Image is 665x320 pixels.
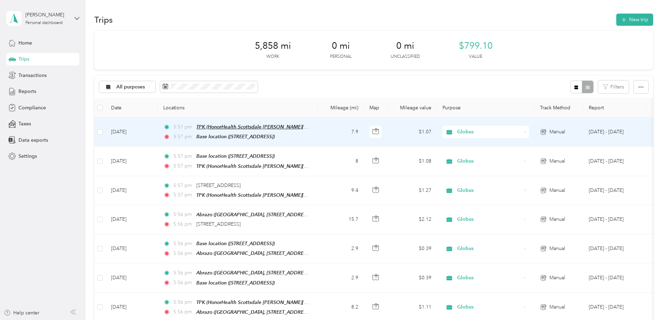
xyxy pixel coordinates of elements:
span: 5:57 pm [173,123,193,131]
span: Data exports [18,136,48,144]
td: 2.9 [318,263,364,292]
td: [DATE] [105,117,158,147]
span: 5:56 pm [173,298,193,306]
span: Taxes [18,120,31,127]
p: Unclassified [391,54,420,60]
iframe: Everlance-gr Chat Button Frame [626,281,665,320]
span: TPK (HonorHealth Scottsdale [PERSON_NAME][GEOGRAPHIC_DATA], [STREET_ADDRESS][PERSON_NAME] , [GEOG... [196,299,543,305]
span: Base location ([STREET_ADDRESS]) [196,280,275,286]
span: 5:57 pm [173,191,193,199]
h1: Trips [94,16,113,23]
td: 7.9 [318,117,364,147]
div: Personal dashboard [25,21,63,25]
span: Abrazo ([GEOGRAPHIC_DATA], [STREET_ADDRESS][PERSON_NAME] [196,270,350,276]
th: Locations [158,98,318,117]
td: [DATE] [105,147,158,176]
span: 5:56 pm [173,240,193,248]
span: 5:56 pm [173,279,193,287]
span: Manual [549,303,565,311]
span: Globus [457,128,521,136]
div: [PERSON_NAME] [25,11,69,18]
span: 0 mi [332,40,350,52]
span: Base location ([STREET_ADDRESS]) [196,134,275,139]
span: 5,858 mi [255,40,291,52]
td: 15.7 [318,205,364,234]
span: 5:56 pm [173,211,193,218]
td: [DATE] [105,263,158,292]
span: Globus [457,303,521,311]
td: Aug 1 - 31, 2025 [583,176,647,205]
td: 8 [318,147,364,176]
td: 9.4 [318,176,364,205]
span: Compliance [18,104,46,111]
th: Date [105,98,158,117]
span: $799.10 [459,40,493,52]
span: Globus [457,216,521,223]
span: 0 mi [396,40,414,52]
td: [DATE] [105,205,158,234]
span: 5:57 pm [173,153,193,160]
th: Purpose [437,98,534,117]
span: Manual [549,128,565,136]
th: Report [583,98,647,117]
th: Track Method [534,98,583,117]
span: Settings [18,153,37,160]
span: 5:56 pm [173,250,193,257]
td: Aug 1 - 31, 2025 [583,147,647,176]
td: $1.27 [388,176,437,205]
span: Reports [18,88,36,95]
span: Trips [18,55,29,63]
th: Mileage (mi) [318,98,364,117]
span: Manual [549,187,565,194]
td: $1.08 [388,147,437,176]
span: Manual [549,274,565,282]
span: 5:56 pm [173,220,193,228]
span: Globus [457,187,521,194]
button: New trip [616,14,653,26]
span: Manual [549,157,565,165]
button: Filters [598,80,629,93]
span: 5:57 pm [173,182,193,189]
p: Work [266,54,279,60]
span: 5:56 pm [173,308,193,316]
span: Manual [549,216,565,223]
span: Abrazo ([GEOGRAPHIC_DATA], [STREET_ADDRESS][PERSON_NAME] [196,250,350,256]
span: All purposes [116,85,145,89]
span: Abrazo ([GEOGRAPHIC_DATA], [STREET_ADDRESS][PERSON_NAME] [196,212,350,218]
button: Help center [4,309,39,317]
span: [STREET_ADDRESS] [196,182,241,188]
span: 5:56 pm [173,269,193,277]
span: [STREET_ADDRESS] [196,221,241,227]
span: 5:57 pm [173,162,193,170]
span: Globus [457,157,521,165]
span: Home [18,39,32,47]
p: Personal [330,54,352,60]
span: Manual [549,245,565,252]
span: Transactions [18,72,47,79]
td: [DATE] [105,234,158,263]
td: $0.39 [388,263,437,292]
td: Aug 1 - 31, 2025 [583,234,647,263]
td: Aug 1 - 31, 2025 [583,117,647,147]
td: Aug 1 - 31, 2025 [583,263,647,292]
td: [DATE] [105,176,158,205]
span: Base location ([STREET_ADDRESS]) [196,241,275,246]
th: Map [364,98,388,117]
td: $0.39 [388,234,437,263]
span: TPK (HonorHealth Scottsdale [PERSON_NAME][GEOGRAPHIC_DATA], [STREET_ADDRESS][PERSON_NAME] , [GEOG... [196,163,543,169]
td: $2.12 [388,205,437,234]
span: Globus [457,274,521,282]
span: 5:57 pm [173,133,193,141]
td: Aug 1 - 31, 2025 [583,205,647,234]
td: 2.9 [318,234,364,263]
th: Mileage value [388,98,437,117]
p: Value [469,54,482,60]
span: TPK (HonorHealth Scottsdale [PERSON_NAME][GEOGRAPHIC_DATA], [STREET_ADDRESS][PERSON_NAME] , [GEOG... [196,124,543,130]
span: Base location ([STREET_ADDRESS]) [196,153,275,159]
span: Globus [457,245,521,252]
span: TPK (HonorHealth Scottsdale [PERSON_NAME][GEOGRAPHIC_DATA], [STREET_ADDRESS][PERSON_NAME] , [GEOG... [196,192,543,198]
span: Abrazo ([GEOGRAPHIC_DATA], [STREET_ADDRESS][PERSON_NAME] [196,309,350,315]
td: $1.07 [388,117,437,147]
